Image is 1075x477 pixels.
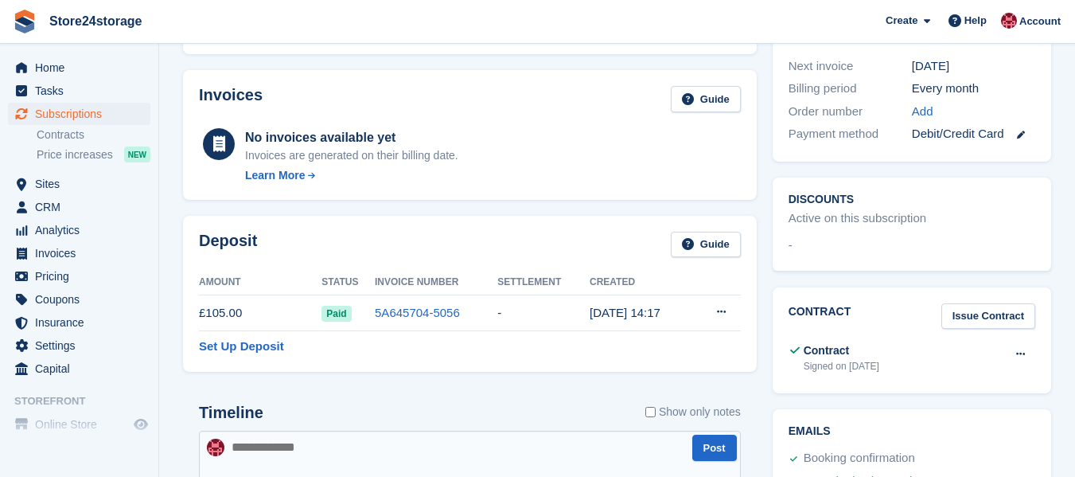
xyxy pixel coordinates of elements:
[35,242,130,264] span: Invoices
[8,413,150,436] a: menu
[804,449,915,468] div: Booking confirmation
[8,334,150,357] a: menu
[35,219,130,241] span: Analytics
[35,265,130,287] span: Pricing
[35,80,130,102] span: Tasks
[789,103,912,121] div: Order number
[35,413,130,436] span: Online Store
[789,425,1035,438] h2: Emails
[199,270,321,295] th: Amount
[789,194,1035,206] h2: Discounts
[13,10,37,33] img: stora-icon-8386f47178a22dfd0bd8f6a31ec36ba5ce8667c1dd55bd0f319d3a0aa187defe.svg
[35,103,130,125] span: Subscriptions
[8,103,150,125] a: menu
[207,439,224,456] img: Mandy Huges
[8,57,150,79] a: menu
[590,270,692,295] th: Created
[8,196,150,218] a: menu
[14,393,158,409] span: Storefront
[35,173,130,195] span: Sites
[131,415,150,434] a: Preview store
[37,127,150,143] a: Contracts
[8,173,150,195] a: menu
[645,404,741,420] label: Show only notes
[590,306,660,319] time: 2025-09-25 13:17:11 UTC
[245,167,458,184] a: Learn More
[8,311,150,334] a: menu
[8,288,150,311] a: menu
[964,13,987,29] span: Help
[789,237,793,255] span: -
[789,209,926,228] div: Active on this subscription
[1019,14,1061,29] span: Account
[245,147,458,164] div: Invoices are generated on their billing date.
[941,303,1035,330] a: Issue Contract
[35,358,130,380] span: Capital
[789,125,912,143] div: Payment method
[35,288,130,311] span: Coupons
[692,435,737,461] button: Post
[35,196,130,218] span: CRM
[671,86,741,112] a: Guide
[912,57,1035,76] div: [DATE]
[497,295,590,331] td: -
[43,8,149,34] a: Store24storage
[37,147,113,162] span: Price increases
[1001,13,1017,29] img: Mandy Huges
[199,232,257,258] h2: Deposit
[8,80,150,102] a: menu
[912,103,933,121] a: Add
[124,147,150,162] div: NEW
[789,80,912,98] div: Billing period
[245,128,458,147] div: No invoices available yet
[35,334,130,357] span: Settings
[804,359,879,373] div: Signed on [DATE]
[886,13,917,29] span: Create
[321,306,351,322] span: Paid
[671,232,741,258] a: Guide
[912,80,1035,98] div: Every month
[8,219,150,241] a: menu
[37,146,150,163] a: Price increases NEW
[199,404,263,422] h2: Timeline
[199,86,263,112] h2: Invoices
[199,338,284,356] a: Set Up Deposit
[375,306,460,319] a: 5A645704-5056
[645,404,656,420] input: Show only notes
[789,57,912,76] div: Next invoice
[35,311,130,334] span: Insurance
[35,57,130,79] span: Home
[375,270,497,295] th: Invoice Number
[8,358,150,380] a: menu
[321,270,375,295] th: Status
[789,303,851,330] h2: Contract
[8,265,150,287] a: menu
[8,242,150,264] a: menu
[245,167,305,184] div: Learn More
[804,342,879,359] div: Contract
[912,125,1035,143] div: Debit/Credit Card
[199,295,321,331] td: £105.00
[497,270,590,295] th: Settlement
